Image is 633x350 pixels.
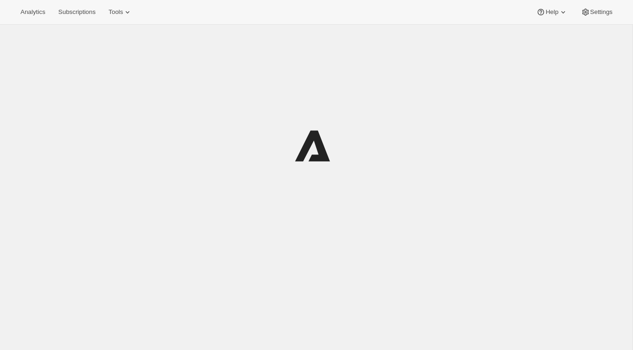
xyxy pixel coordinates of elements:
[108,8,123,16] span: Tools
[53,6,101,19] button: Subscriptions
[590,8,613,16] span: Settings
[575,6,618,19] button: Settings
[545,8,558,16] span: Help
[531,6,573,19] button: Help
[15,6,51,19] button: Analytics
[20,8,45,16] span: Analytics
[58,8,95,16] span: Subscriptions
[103,6,138,19] button: Tools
